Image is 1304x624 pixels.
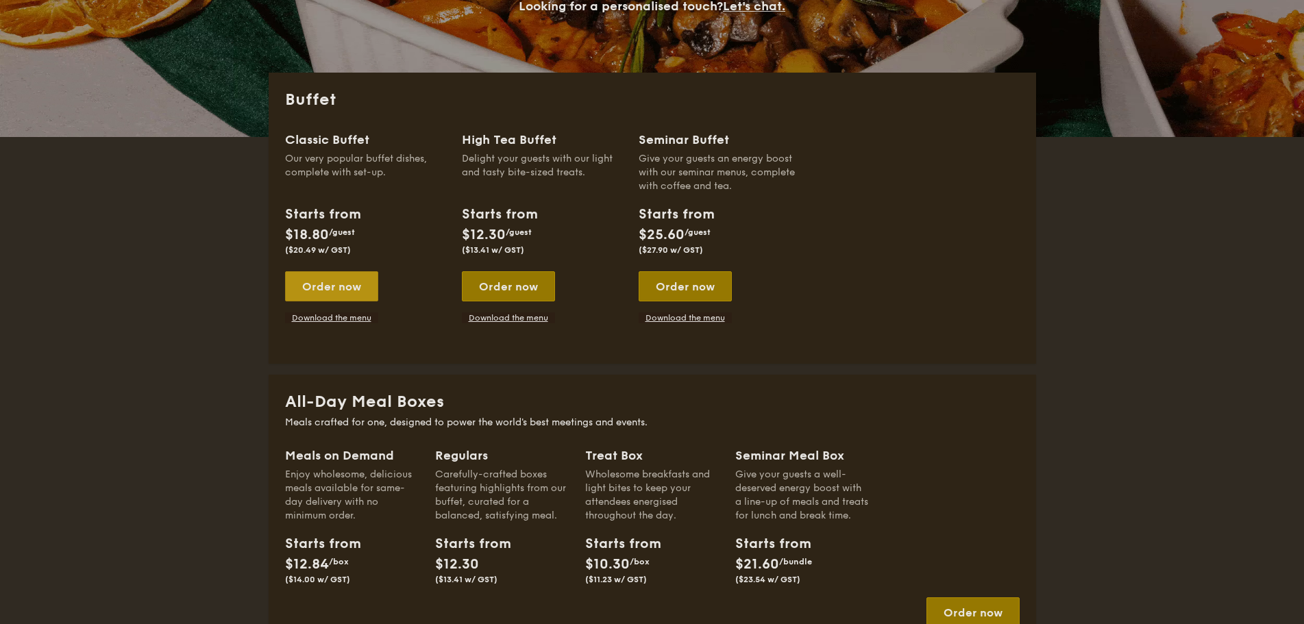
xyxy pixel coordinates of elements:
[462,227,506,243] span: $12.30
[585,446,719,465] div: Treat Box
[639,312,732,323] a: Download the menu
[779,557,812,566] span: /bundle
[735,446,869,465] div: Seminar Meal Box
[639,204,713,225] div: Starts from
[285,152,445,193] div: Our very popular buffet dishes, complete with set-up.
[639,152,799,193] div: Give your guests an energy boost with our seminar menus, complete with coffee and tea.
[630,557,650,566] span: /box
[329,227,355,237] span: /guest
[285,575,350,584] span: ($14.00 w/ GST)
[435,534,497,554] div: Starts from
[285,556,329,573] span: $12.84
[462,312,555,323] a: Download the menu
[462,152,622,193] div: Delight your guests with our light and tasty bite-sized treats.
[506,227,532,237] span: /guest
[462,130,622,149] div: High Tea Buffet
[735,575,800,584] span: ($23.54 w/ GST)
[585,468,719,523] div: Wholesome breakfasts and light bites to keep your attendees energised throughout the day.
[585,534,647,554] div: Starts from
[435,575,497,584] span: ($13.41 w/ GST)
[462,204,537,225] div: Starts from
[285,204,360,225] div: Starts from
[639,245,703,255] span: ($27.90 w/ GST)
[639,130,799,149] div: Seminar Buffet
[585,575,647,584] span: ($11.23 w/ GST)
[639,271,732,301] div: Order now
[735,534,797,554] div: Starts from
[285,416,1020,429] div: Meals crafted for one, designed to power the world's best meetings and events.
[735,556,779,573] span: $21.60
[685,227,711,237] span: /guest
[285,391,1020,413] h2: All-Day Meal Boxes
[285,271,378,301] div: Order now
[435,556,479,573] span: $12.30
[285,227,329,243] span: $18.80
[285,468,419,523] div: Enjoy wholesome, delicious meals available for same-day delivery with no minimum order.
[285,446,419,465] div: Meals on Demand
[329,557,349,566] span: /box
[639,227,685,243] span: $25.60
[285,312,378,323] a: Download the menu
[285,534,347,554] div: Starts from
[435,446,569,465] div: Regulars
[585,556,630,573] span: $10.30
[285,130,445,149] div: Classic Buffet
[735,468,869,523] div: Give your guests a well-deserved energy boost with a line-up of meals and treats for lunch and br...
[462,245,524,255] span: ($13.41 w/ GST)
[435,468,569,523] div: Carefully-crafted boxes featuring highlights from our buffet, curated for a balanced, satisfying ...
[462,271,555,301] div: Order now
[285,89,1020,111] h2: Buffet
[285,245,351,255] span: ($20.49 w/ GST)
